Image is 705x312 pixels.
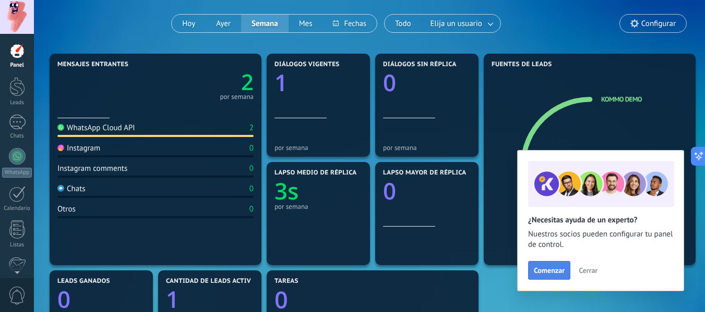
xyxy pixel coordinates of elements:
div: 0 [249,184,254,194]
div: por semana [383,144,471,152]
div: 0 [249,164,254,173]
button: Mes [289,15,323,32]
text: 0 [383,175,396,206]
button: Todo [385,15,422,32]
button: Ayer [206,15,241,32]
div: WhatsApp Cloud API [57,123,135,133]
a: Kommo Demo [601,95,642,104]
a: 2 [156,67,254,97]
div: 0 [249,204,254,214]
span: Lapso medio de réplica [274,169,357,177]
div: WhatsApp [2,168,32,178]
div: Listas [2,242,32,248]
div: Chats [57,184,86,194]
div: Calendario [2,205,32,212]
span: Diálogos vigentes [274,61,340,68]
span: Diálogos sin réplica [383,61,457,68]
button: Fechas [322,15,376,32]
text: 0 [383,67,396,98]
div: Instagram comments [57,164,127,173]
span: Cantidad de leads activos [166,278,259,285]
img: Instagram [57,144,64,151]
span: Fuentes de leads [492,61,552,68]
button: Comenzar [528,261,570,280]
span: Configurar [641,19,676,28]
span: Elija un usuario [428,17,484,31]
span: Mensajes entrantes [57,61,128,68]
div: 0 [249,143,254,153]
img: WhatsApp Cloud API [57,124,64,131]
div: por semana [274,203,362,210]
text: 2 [241,67,254,97]
div: por semana [274,144,362,152]
button: Semana [241,15,289,32]
div: por semana [220,94,254,99]
div: Otros [57,204,76,214]
div: Leads [2,99,32,106]
button: Cerrar [574,263,602,278]
button: Elija un usuario [422,15,500,32]
span: Tareas [274,278,298,285]
div: Instagram [57,143,100,153]
text: 3s [274,175,299,206]
span: Nuestros socios pueden configurar tu panel de control. [528,229,673,250]
button: Hoy [172,15,206,32]
div: Panel [2,62,32,69]
h2: ¿Necesitas ayuda de un experto? [528,215,673,225]
span: Comenzar [534,267,565,274]
span: Lapso mayor de réplica [383,169,466,177]
span: Cerrar [579,267,598,274]
img: Chats [57,185,64,192]
div: Chats [2,133,32,140]
span: Leads ganados [57,278,110,285]
div: 2 [249,123,254,133]
text: 1 [274,67,288,98]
